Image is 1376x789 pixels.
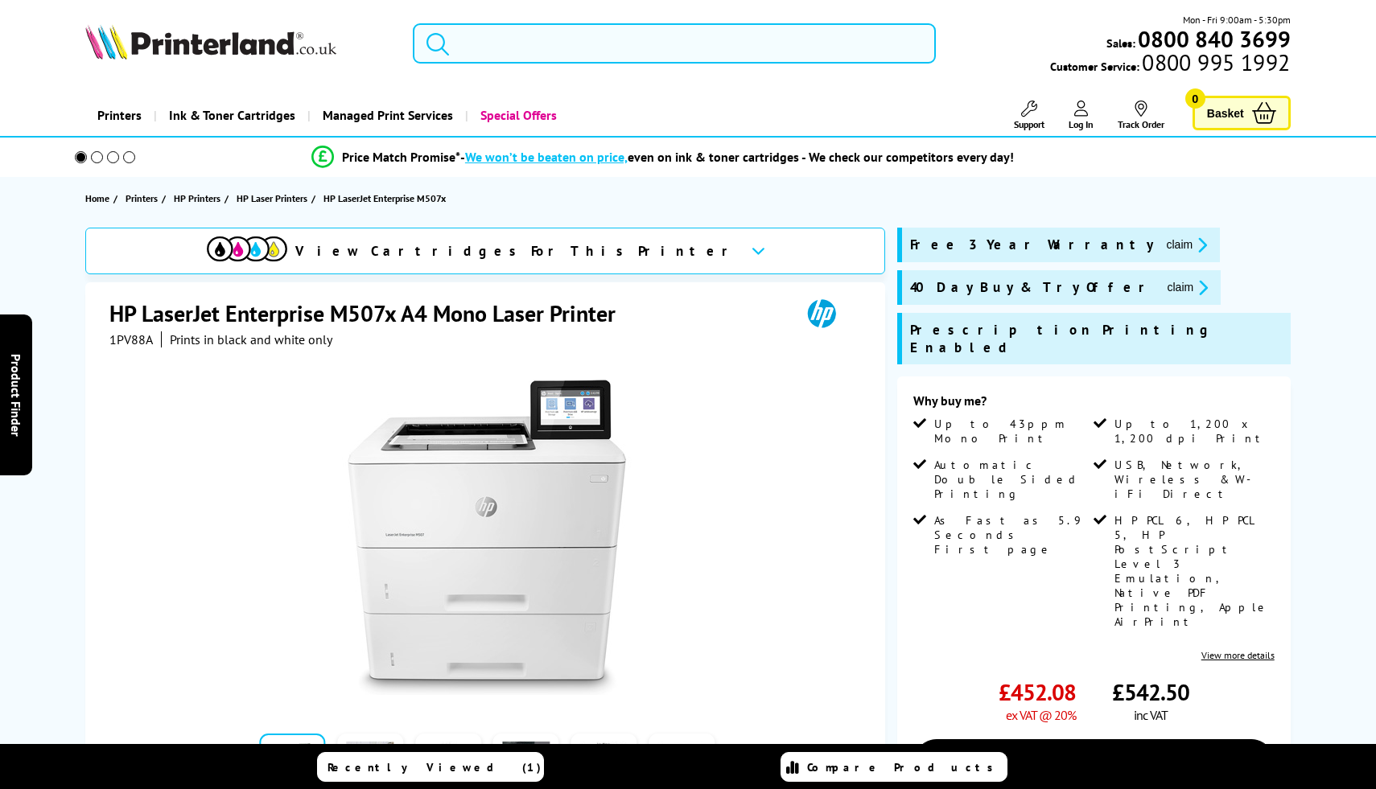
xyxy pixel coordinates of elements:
[317,752,544,782] a: Recently Viewed (1)
[781,752,1007,782] a: Compare Products
[109,331,153,347] span: 1PV88A
[785,298,859,328] img: HP
[1193,96,1291,130] a: Basket 0
[1114,458,1271,501] span: USB, Network, Wireless & W-iFi Direct
[913,739,1275,786] a: Add to Basket
[295,242,738,260] span: View Cartridges For This Printer
[8,353,24,436] span: Product Finder
[465,149,628,165] span: We won’t be beaten on price,
[1135,31,1291,47] a: 0800 840 3699
[323,190,450,207] a: HP LaserJet Enterprise M507x
[1163,278,1213,297] button: promo-description
[1207,102,1244,124] span: Basket
[1114,513,1271,629] span: HP PCL 6, HP PCL 5, HP PostScript Level 3 Emulation, Native PDF Printing, Apple AirPrint
[913,392,1275,417] div: Why buy me?
[1106,35,1135,51] span: Sales:
[85,190,113,207] a: Home
[1014,118,1044,130] span: Support
[1134,707,1168,723] span: inc VAT
[109,298,632,328] h1: HP LaserJet Enterprise M507x A4 Mono Laser Printer
[329,380,645,695] img: HP LaserJet Enterprise M507x
[1162,236,1213,254] button: promo-description
[1201,649,1275,661] a: View more details
[307,95,465,136] a: Managed Print Services
[999,677,1076,707] span: £452.08
[1050,55,1290,74] span: Customer Service:
[910,236,1154,254] span: Free 3 Year Warranty
[237,190,311,207] a: HP Laser Printers
[85,190,109,207] span: Home
[170,331,332,347] i: Prints in black and white only
[1118,101,1164,130] a: Track Order
[154,95,307,136] a: Ink & Toner Cartridges
[910,321,1283,356] span: Prescription Printing Enabled
[126,190,158,207] span: Printers
[1114,417,1271,446] span: Up to 1,200 x 1,200 dpi Print
[342,149,460,165] span: Price Match Promise*
[1006,707,1076,723] span: ex VAT @ 20%
[1183,12,1291,27] span: Mon - Fri 9:00am - 5:30pm
[910,278,1155,297] span: 40 Day Buy & Try Offer
[934,458,1090,501] span: Automatic Double Sided Printing
[1014,101,1044,130] a: Support
[207,236,287,261] img: cmyk-icon.svg
[934,417,1090,446] span: Up to 43ppm Mono Print
[174,190,225,207] a: HP Printers
[1069,101,1094,130] a: Log In
[1112,677,1189,707] span: £542.50
[328,760,542,775] span: Recently Viewed (1)
[1069,118,1094,130] span: Log In
[1138,24,1291,54] b: 0800 840 3699
[85,24,393,63] a: Printerland Logo
[174,190,220,207] span: HP Printers
[237,190,307,207] span: HP Laser Printers
[85,95,154,136] a: Printers
[323,190,446,207] span: HP LaserJet Enterprise M507x
[1139,55,1290,70] span: 0800 995 1992
[807,760,1002,775] span: Compare Products
[169,95,295,136] span: Ink & Toner Cartridges
[465,95,569,136] a: Special Offers
[934,513,1090,557] span: As Fast as 5.9 Seconds First page
[1185,88,1205,109] span: 0
[85,24,336,60] img: Printerland Logo
[52,143,1273,171] li: modal_Promise
[126,190,162,207] a: Printers
[460,149,1014,165] div: - even on ink & toner cartridges - We check our competitors every day!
